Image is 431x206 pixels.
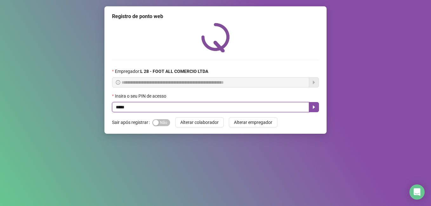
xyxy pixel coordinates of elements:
[229,117,277,127] button: Alterar empregador
[112,93,170,100] label: Insira o seu PIN de acesso
[116,80,120,85] span: info-circle
[311,105,316,110] span: caret-right
[140,69,208,74] strong: L 28 - FOOT ALL COMERCIO LTDA
[175,117,224,127] button: Alterar colaborador
[180,119,219,126] span: Alterar colaborador
[201,23,230,52] img: QRPoint
[234,119,272,126] span: Alterar empregador
[112,117,152,127] label: Sair após registrar
[409,184,425,200] div: Open Intercom Messenger
[115,68,208,75] span: Empregador :
[112,13,319,20] div: Registro de ponto web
